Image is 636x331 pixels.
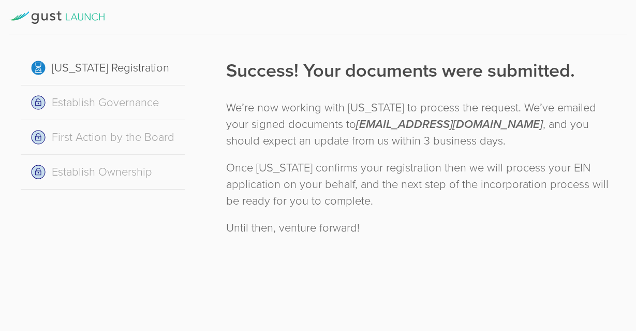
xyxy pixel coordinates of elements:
[226,160,615,209] div: Once [US_STATE] confirms your registration then we will process your EIN application on your beha...
[356,118,543,131] em: [EMAIL_ADDRESS][DOMAIN_NAME]
[226,99,615,149] div: We’re now working with [US_STATE] to process the request. We’ve emailed your signed documents to ...
[226,220,615,236] div: Until then, venture forward!
[21,51,185,85] div: [US_STATE] Registration
[584,250,636,300] iframe: Chat Widget
[21,120,185,155] div: First Action by the Board
[226,58,615,84] h1: Success! Your documents were submitted.
[21,155,185,190] div: Establish Ownership
[21,85,185,120] div: Establish Governance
